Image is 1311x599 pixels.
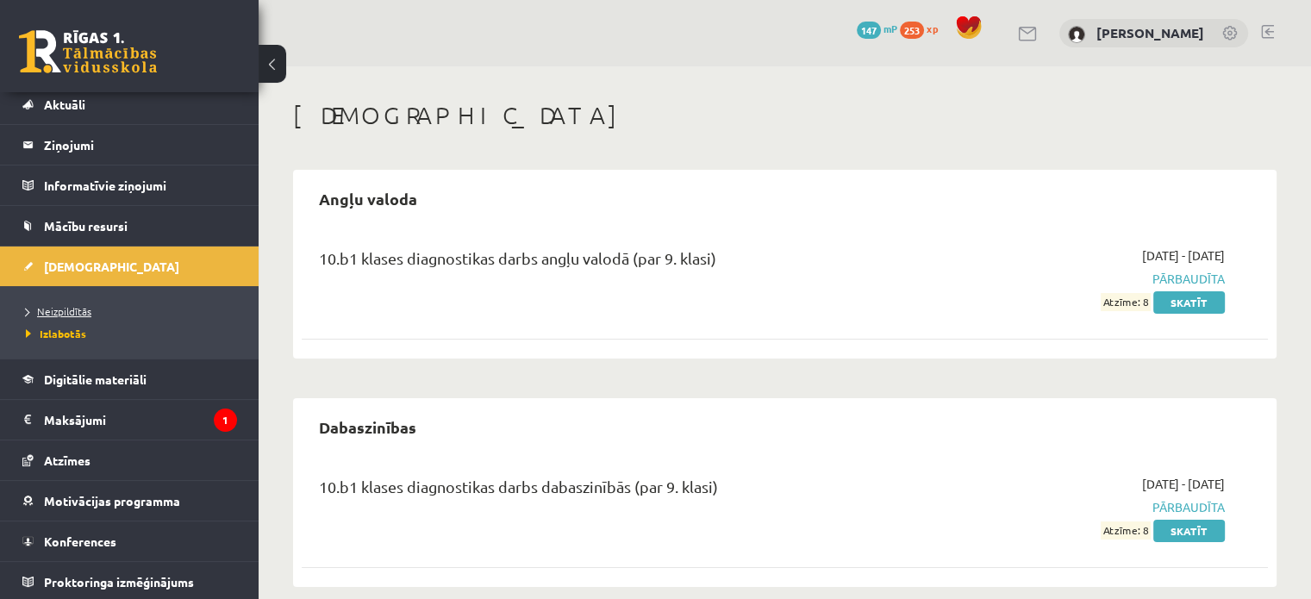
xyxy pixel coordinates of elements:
[900,22,924,39] span: 253
[1096,24,1204,41] a: [PERSON_NAME]
[940,270,1225,288] span: Pārbaudīta
[44,493,180,509] span: Motivācijas programma
[883,22,897,35] span: mP
[22,521,237,561] a: Konferences
[214,409,237,432] i: 1
[1153,520,1225,542] a: Skatīt
[44,533,116,549] span: Konferences
[44,452,91,468] span: Atzīmes
[22,165,237,205] a: Informatīvie ziņojumi
[26,303,241,319] a: Neizpildītās
[22,84,237,124] a: Aktuāli
[900,22,946,35] a: 253 xp
[940,498,1225,516] span: Pārbaudīta
[22,400,237,440] a: Maksājumi1
[44,125,237,165] legend: Ziņojumi
[22,206,237,246] a: Mācību resursi
[22,246,237,286] a: [DEMOGRAPHIC_DATA]
[1153,291,1225,314] a: Skatīt
[19,30,157,73] a: Rīgas 1. Tālmācības vidusskola
[1101,293,1151,311] span: Atzīme: 8
[857,22,897,35] a: 147 mP
[319,475,915,507] div: 10.b1 klases diagnostikas darbs dabaszinībās (par 9. klasi)
[44,371,147,387] span: Digitālie materiāli
[293,101,1277,130] h1: [DEMOGRAPHIC_DATA]
[927,22,938,35] span: xp
[44,400,237,440] legend: Maksājumi
[22,359,237,399] a: Digitālie materiāli
[22,481,237,521] a: Motivācijas programma
[302,178,434,219] h2: Angļu valoda
[22,440,237,480] a: Atzīmes
[26,326,241,341] a: Izlabotās
[44,259,179,274] span: [DEMOGRAPHIC_DATA]
[44,218,128,234] span: Mācību resursi
[44,574,194,590] span: Proktoringa izmēģinājums
[26,327,86,340] span: Izlabotās
[26,304,91,318] span: Neizpildītās
[1068,26,1085,43] img: Edgars Ivanovs
[44,97,85,112] span: Aktuāli
[1142,246,1225,265] span: [DATE] - [DATE]
[1142,475,1225,493] span: [DATE] - [DATE]
[857,22,881,39] span: 147
[44,165,237,205] legend: Informatīvie ziņojumi
[319,246,915,278] div: 10.b1 klases diagnostikas darbs angļu valodā (par 9. klasi)
[302,407,434,447] h2: Dabaszinības
[1101,521,1151,540] span: Atzīme: 8
[22,125,237,165] a: Ziņojumi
